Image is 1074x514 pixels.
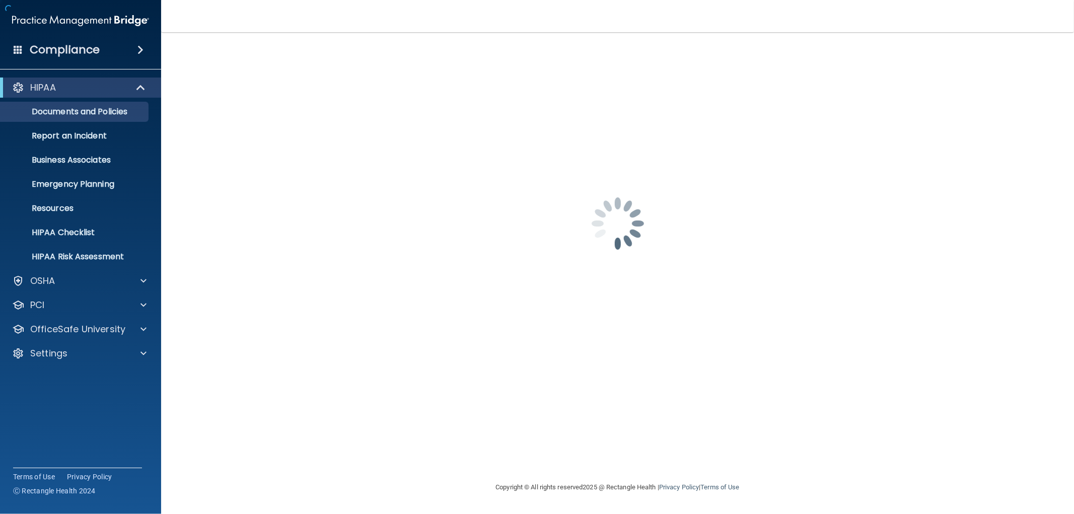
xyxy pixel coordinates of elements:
[30,347,67,359] p: Settings
[67,472,112,482] a: Privacy Policy
[30,275,55,287] p: OSHA
[7,228,144,238] p: HIPAA Checklist
[7,155,144,165] p: Business Associates
[12,11,149,31] img: PMB logo
[30,299,44,311] p: PCI
[7,203,144,213] p: Resources
[13,486,96,496] span: Ⓒ Rectangle Health 2024
[12,347,147,359] a: Settings
[7,131,144,141] p: Report an Incident
[30,82,56,94] p: HIPAA
[700,483,739,491] a: Terms of Use
[434,471,802,503] div: Copyright © All rights reserved 2025 @ Rectangle Health | |
[12,82,146,94] a: HIPAA
[7,107,144,117] p: Documents and Policies
[30,323,125,335] p: OfficeSafe University
[12,299,147,311] a: PCI
[659,483,699,491] a: Privacy Policy
[567,173,668,274] img: spinner.e123f6fc.gif
[12,275,147,287] a: OSHA
[7,252,144,262] p: HIPAA Risk Assessment
[13,472,55,482] a: Terms of Use
[7,179,144,189] p: Emergency Planning
[30,43,100,57] h4: Compliance
[12,323,147,335] a: OfficeSafe University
